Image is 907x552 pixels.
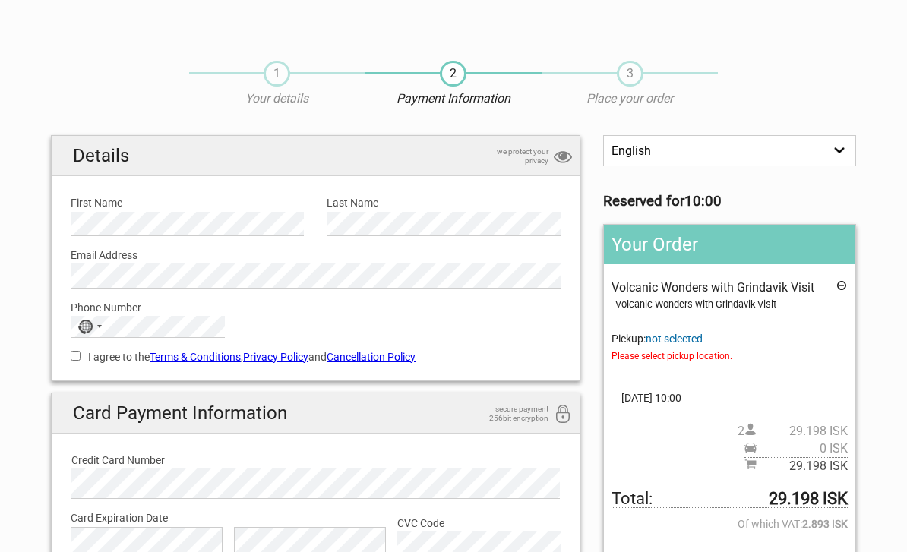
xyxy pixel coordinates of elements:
[365,90,542,107] p: Payment Information
[71,194,304,211] label: First Name
[71,349,561,365] label: I agree to the , and
[617,61,643,87] span: 3
[189,90,365,107] p: Your details
[757,440,848,457] span: 0 ISK
[150,351,241,363] a: Terms & Conditions
[612,280,814,295] span: Volcanic Wonders with Grindavik Visit
[615,296,848,313] div: Volcanic Wonders with Grindavik Visit
[612,390,848,406] span: [DATE] 10:00
[440,61,466,87] span: 2
[769,490,848,507] strong: 29.198 ISK
[71,452,560,468] label: Credit Card Number
[684,193,722,210] strong: 10:00
[646,333,703,345] span: Change pickup place
[472,405,548,423] span: secure payment 256bit encryption
[757,458,848,475] span: 29.198 ISK
[52,136,580,176] h2: Details
[612,333,848,364] span: Pickup:
[554,147,572,168] i: privacy protection
[71,247,561,263] label: Email Address
[264,61,290,87] span: 1
[71,509,561,526] label: Card Expiration Date
[612,490,848,508] span: Total to be paid
[397,515,561,531] label: CVC Code
[554,405,572,425] i: 256bit encryption
[327,351,416,363] a: Cancellation Policy
[757,423,848,440] span: 29.198 ISK
[604,225,855,264] h2: Your Order
[612,348,848,364] span: Please select pickup location.
[243,351,308,363] a: Privacy Policy
[542,90,718,107] p: Place your order
[71,317,109,336] button: Selected country
[71,299,561,316] label: Phone Number
[52,393,580,434] h2: Card Payment Information
[738,423,848,440] span: 2 person(s)
[744,457,848,475] span: Subtotal
[603,193,856,210] h3: Reserved for
[744,440,848,457] span: Pickup price
[612,516,848,532] span: Of which VAT:
[802,516,848,532] strong: 2.893 ISK
[327,194,560,211] label: Last Name
[472,147,548,166] span: we protect your privacy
